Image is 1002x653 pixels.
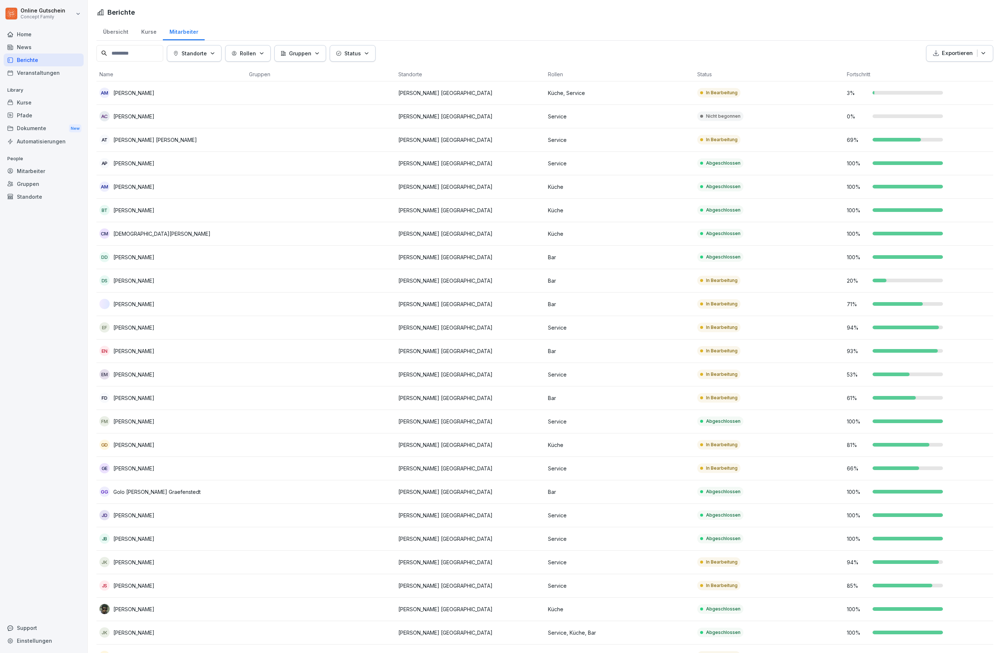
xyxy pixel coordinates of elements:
[4,54,84,66] a: Berichte
[113,488,201,496] p: Golo [PERSON_NAME] Graefenstedt
[548,136,692,144] p: Service
[225,45,271,62] button: Rollen
[4,135,84,148] a: Automatisierungen
[99,487,110,497] div: GG
[4,28,84,41] div: Home
[548,113,692,120] p: Service
[706,371,738,378] p: In Bearbeitung
[4,66,84,79] a: Veranstaltungen
[113,206,154,214] p: [PERSON_NAME]
[113,300,154,308] p: [PERSON_NAME]
[163,22,205,40] a: Mitarbeiter
[847,629,869,637] p: 100 %
[847,347,869,355] p: 93 %
[706,277,738,284] p: In Bearbeitung
[548,511,692,519] p: Service
[706,160,740,166] p: Abgeschlossen
[113,465,154,472] p: [PERSON_NAME]
[113,253,154,261] p: [PERSON_NAME]
[113,277,154,285] p: [PERSON_NAME]
[548,371,692,378] p: Service
[99,228,110,239] div: CM
[398,394,542,402] p: [PERSON_NAME] [GEOGRAPHIC_DATA]
[398,441,542,449] p: [PERSON_NAME] [GEOGRAPHIC_DATA]
[847,159,869,167] p: 100 %
[548,347,692,355] p: Bar
[113,394,154,402] p: [PERSON_NAME]
[135,22,163,40] a: Kurse
[99,158,110,168] div: AP
[4,621,84,634] div: Support
[113,113,154,120] p: [PERSON_NAME]
[167,45,222,62] button: Standorte
[548,441,692,449] p: Küche
[847,230,869,238] p: 100 %
[706,465,738,472] p: In Bearbeitung
[113,629,154,637] p: [PERSON_NAME]
[99,416,110,426] div: FM
[706,488,740,495] p: Abgeschlossen
[398,159,542,167] p: [PERSON_NAME] [GEOGRAPHIC_DATA]
[847,277,869,285] p: 20 %
[113,511,154,519] p: [PERSON_NAME]
[4,634,84,647] a: Einstellungen
[398,347,542,355] p: [PERSON_NAME] [GEOGRAPHIC_DATA]
[847,206,869,214] p: 100 %
[398,89,542,97] p: [PERSON_NAME] [GEOGRAPHIC_DATA]
[548,300,692,308] p: Bar
[4,96,84,109] a: Kurse
[4,153,84,165] p: People
[240,49,256,57] p: Rollen
[99,510,110,520] div: JD
[113,183,154,191] p: [PERSON_NAME]
[96,22,135,40] div: Übersicht
[706,418,740,425] p: Abgeschlossen
[398,253,542,261] p: [PERSON_NAME] [GEOGRAPHIC_DATA]
[113,535,154,543] p: [PERSON_NAME]
[289,49,311,57] p: Gruppen
[330,45,376,62] button: Status
[4,41,84,54] a: News
[548,605,692,613] p: Küche
[706,582,738,589] p: In Bearbeitung
[706,254,740,260] p: Abgeschlossen
[706,89,738,96] p: In Bearbeitung
[847,558,869,566] p: 94 %
[69,124,81,133] div: New
[847,300,869,308] p: 71 %
[398,230,542,238] p: [PERSON_NAME] [GEOGRAPHIC_DATA]
[706,207,740,213] p: Abgeschlossen
[182,49,207,57] p: Standorte
[847,488,869,496] p: 100 %
[99,627,110,638] div: JK
[99,580,110,591] div: JS
[545,67,695,81] th: Rollen
[847,394,869,402] p: 61 %
[706,559,738,565] p: In Bearbeitung
[548,582,692,590] p: Service
[107,7,135,17] h1: Berichte
[548,558,692,566] p: Service
[706,395,738,401] p: In Bearbeitung
[548,629,692,637] p: Service, Küche, Bar
[706,512,740,518] p: Abgeschlossen
[99,346,110,356] div: EN
[398,113,542,120] p: [PERSON_NAME] [GEOGRAPHIC_DATA]
[395,67,545,81] th: Standorte
[99,181,110,192] div: AM
[113,558,154,566] p: [PERSON_NAME]
[113,230,211,238] p: [DEMOGRAPHIC_DATA][PERSON_NAME]
[548,253,692,261] p: Bar
[113,582,154,590] p: [PERSON_NAME]
[274,45,326,62] button: Gruppen
[398,371,542,378] p: [PERSON_NAME] [GEOGRAPHIC_DATA]
[548,277,692,285] p: Bar
[706,301,738,307] p: In Bearbeitung
[99,252,110,262] div: DD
